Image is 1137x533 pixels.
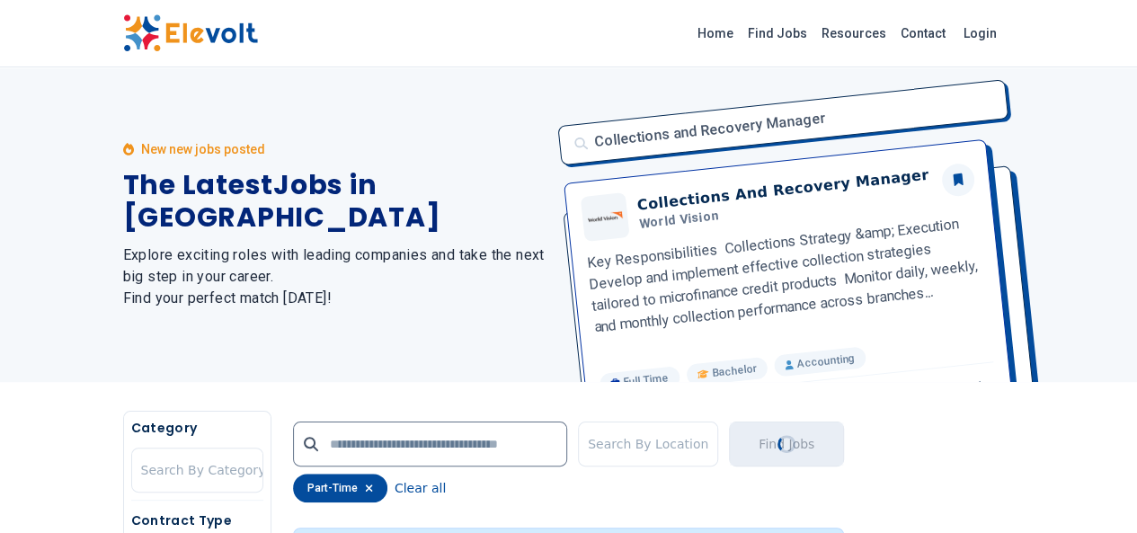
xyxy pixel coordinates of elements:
a: Find Jobs [741,19,814,48]
button: Find JobsLoading... [729,422,844,466]
h5: Category [131,419,263,437]
p: New new jobs posted [141,140,265,158]
h1: The Latest Jobs in [GEOGRAPHIC_DATA] [123,169,547,234]
iframe: Chat Widget [1047,447,1137,533]
div: Loading... [777,434,796,454]
img: Elevolt [123,14,258,52]
button: Clear all [395,474,446,502]
a: Login [953,15,1008,51]
a: Resources [814,19,893,48]
a: Contact [893,19,953,48]
div: part-time [293,474,387,502]
h2: Explore exciting roles with leading companies and take the next big step in your career. Find you... [123,244,547,309]
h5: Contract Type [131,511,263,529]
a: Home [690,19,741,48]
